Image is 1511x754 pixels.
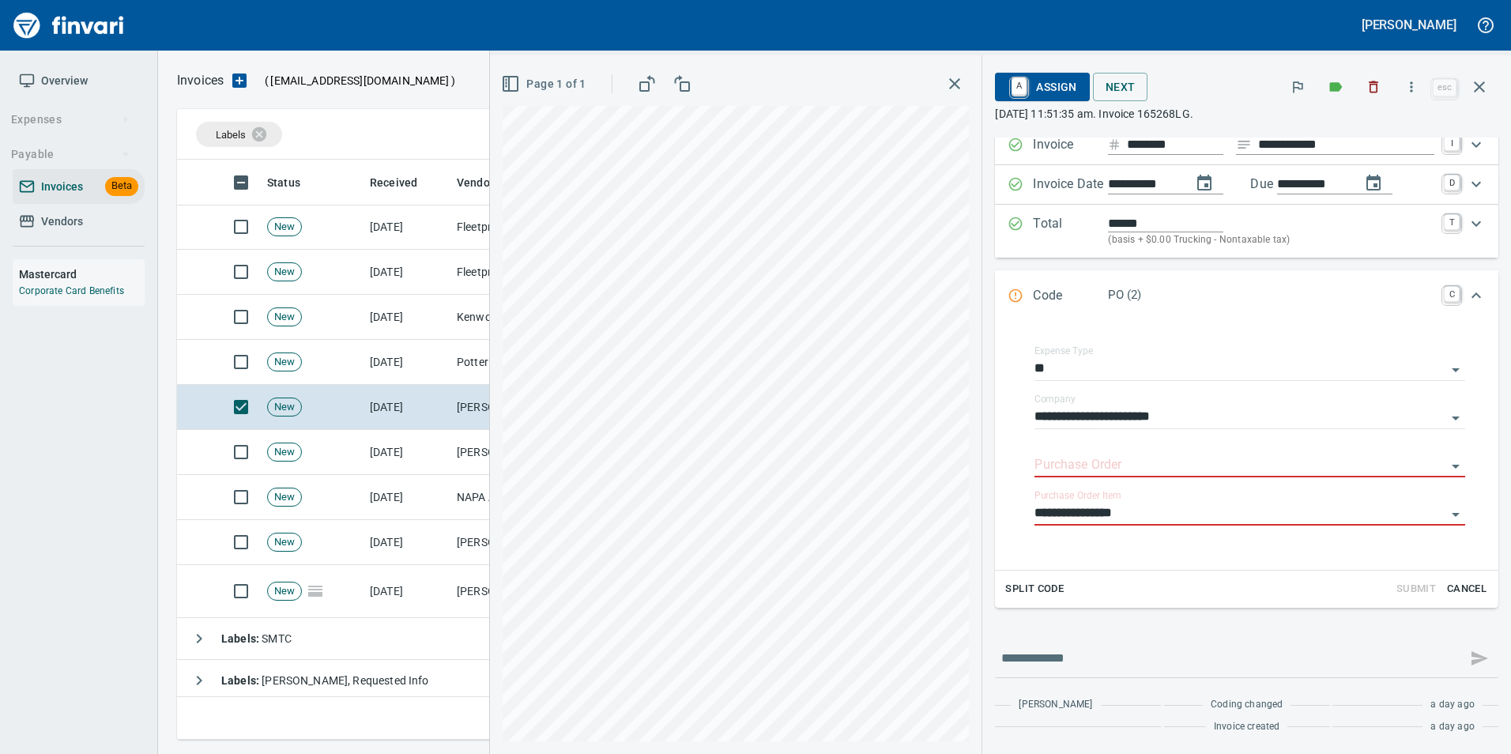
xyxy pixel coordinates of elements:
span: Labels [216,129,246,141]
button: Page 1 of 1 [498,70,592,99]
button: [PERSON_NAME] [1358,13,1460,37]
span: New [268,490,301,505]
div: Expand [995,126,1498,165]
button: Cancel [1441,577,1492,601]
span: This records your message into the invoice and notifies anyone mentioned [1460,639,1498,677]
a: esc [1433,79,1456,96]
button: Open [1445,503,1467,526]
span: [EMAIL_ADDRESS][DOMAIN_NAME] [269,73,450,89]
span: Expenses [11,110,130,130]
a: D [1444,175,1460,190]
label: Expense Type [1034,347,1093,356]
a: Overview [13,63,145,99]
a: A [1012,77,1027,95]
span: a day ago [1430,719,1475,735]
nav: breadcrumb [177,71,224,90]
span: Close invoice [1429,68,1498,106]
td: [DATE] [364,520,450,565]
h6: Mastercard [19,266,145,283]
button: Expenses [5,105,137,134]
p: (basis + $0.00 Trucking - Nontaxable tax) [1108,232,1434,248]
button: Upload an Invoice [224,71,255,90]
span: [PERSON_NAME] [1019,697,1092,713]
h5: [PERSON_NAME] [1362,17,1456,33]
span: Beta [105,177,138,195]
p: [DATE] 11:51:35 am. Invoice 165268LG. [995,106,1498,122]
span: Vendors [41,212,83,232]
button: Open [1445,407,1467,429]
span: New [268,355,301,370]
svg: Invoice description [1236,137,1252,153]
td: [DATE] [364,295,450,340]
td: [PERSON_NAME] (1-10773) [450,520,609,565]
span: New [268,535,301,550]
p: PO (2) [1108,286,1434,304]
span: Payable [11,145,130,164]
td: [DATE] [364,475,450,520]
a: InvoicesBeta [13,169,145,205]
span: Page 1 of 1 [504,74,586,94]
td: [DATE] [364,430,450,475]
div: Expand [995,205,1498,258]
a: Corporate Card Benefits [19,285,124,296]
svg: Invoice number [1108,135,1121,154]
td: [DATE] [364,250,450,295]
span: Next [1106,77,1136,97]
span: Assign [1008,74,1076,100]
span: Invoices [41,177,83,197]
td: [PERSON_NAME] Group Peterbilt([MEDICAL_DATA]) (1-38196) [450,385,609,430]
td: [PERSON_NAME] Group Peterbilt([MEDICAL_DATA]) (1-38196) [450,430,609,475]
td: [DATE] [364,565,450,618]
span: Received [370,173,417,192]
span: New [268,310,301,325]
button: Payable [5,140,137,169]
button: Discard [1356,70,1391,104]
span: a day ago [1430,697,1475,713]
span: Vendor / From [457,173,529,192]
span: SMTC [221,632,292,645]
span: Pages Split [302,584,329,597]
span: New [268,220,301,235]
td: Fleetpride, Inc (1-10377) [450,250,609,295]
span: New [268,400,301,415]
button: change date [1185,164,1223,202]
span: Status [267,173,321,192]
button: AAssign [995,73,1089,101]
p: Invoice Date [1033,175,1108,195]
span: Invoice created [1214,719,1280,735]
p: Code [1033,286,1108,307]
span: Status [267,173,300,192]
p: Due [1250,175,1325,194]
button: Next [1093,73,1148,102]
button: Flag [1280,70,1315,104]
button: change due date [1355,164,1392,202]
td: [DATE] [364,340,450,385]
td: Potter Webster Company Inc (1-10818) [450,340,609,385]
span: Received [370,173,438,192]
img: Finvari [9,6,128,44]
td: [DATE] [364,205,450,250]
p: Invoice [1033,135,1108,156]
a: C [1444,286,1460,302]
strong: Labels : [221,632,262,645]
div: Expand [995,165,1498,205]
span: Cancel [1445,580,1488,598]
p: Total [1033,214,1108,248]
td: Fleetpride, Inc (1-10377) [450,205,609,250]
button: Open [1445,359,1467,381]
span: New [268,584,301,599]
div: Expand [995,270,1498,322]
span: [PERSON_NAME], Requested Info [221,674,429,687]
span: New [268,445,301,460]
a: Vendors [13,204,145,239]
div: Labels [196,122,282,147]
p: ( ) [255,73,455,89]
div: Expand [995,322,1498,608]
a: T [1444,214,1460,230]
button: Open [1445,455,1467,477]
button: Labels [1318,70,1353,104]
span: Overview [41,71,88,91]
label: Purchase Order Item [1034,492,1121,501]
a: I [1444,135,1460,151]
